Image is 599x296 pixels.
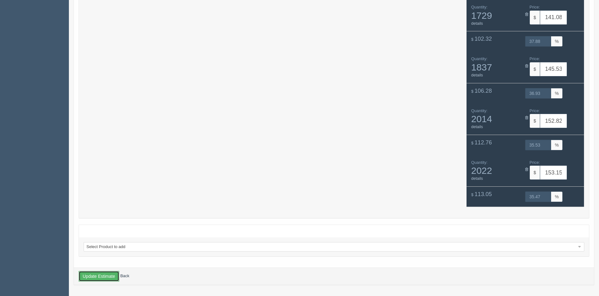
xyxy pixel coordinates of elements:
span: 1729 [471,10,521,21]
span: $ [471,89,473,94]
span: Price: [529,108,540,113]
span: 2022 [471,165,521,176]
a: details [471,176,483,181]
span: Quantity: [471,56,488,61]
span: 1837 [471,62,521,72]
span: $ [471,37,473,42]
a: details [471,21,483,26]
a: details [471,124,483,129]
span: Price: [529,160,540,165]
span: 113.05 [475,191,492,197]
span: $ [471,141,473,145]
span: Quantity: [471,108,488,113]
span: Price: [529,56,540,61]
span: % [551,191,563,202]
a: Back [120,273,129,278]
span: Price: [529,5,540,9]
span: % [551,88,563,99]
span: Quantity: [471,160,488,165]
span: 106.28 [475,88,492,94]
span: $ [471,192,473,197]
span: Select Product to add [86,242,576,251]
a: Select Product to add [84,242,584,252]
span: $ [529,62,540,76]
span: 112.76 [475,139,492,146]
span: 102.32 [475,36,492,42]
span: Quantity: [471,5,488,9]
span: % [551,36,563,47]
span: $ [529,114,540,128]
span: % [551,140,563,150]
button: Update Estimate [79,271,119,282]
span: $ [529,165,540,180]
a: details [471,73,483,77]
span: 2014 [471,114,521,124]
span: $ [529,10,540,25]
